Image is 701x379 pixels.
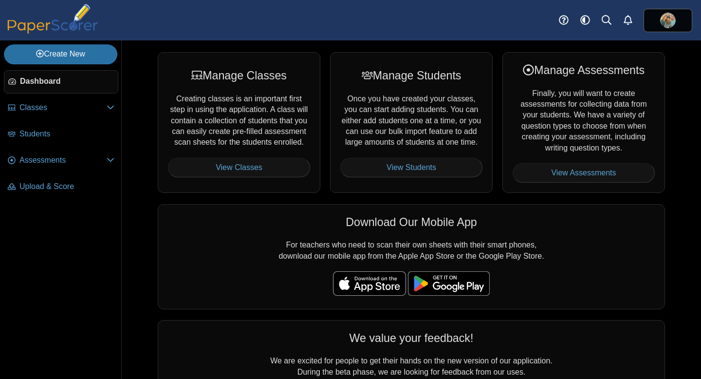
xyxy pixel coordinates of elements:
div: Creating classes is an important first step in using the application. A class will contain a coll... [158,52,320,193]
div: Manage Students [340,68,482,83]
a: Create New [4,44,117,64]
img: apple-store-badge.svg [333,271,406,296]
span: Students [19,129,114,139]
div: Download Our Mobile App [168,214,655,230]
div: We value your feedback! [168,330,655,346]
img: ps.7R70R2c4AQM5KRlH [660,13,676,28]
span: Assessments [19,155,107,166]
span: Classes [19,102,107,113]
span: Upload & Score [19,181,114,192]
a: Upload & Score [4,175,118,199]
a: Alerts [617,10,639,31]
a: View Students [340,158,482,177]
span: Dashboard [20,76,114,87]
img: PaperScorer [4,4,101,34]
div: Manage Classes [168,68,310,83]
div: Finally, you will want to create assessments for collecting data from your students. We have a va... [502,52,665,193]
a: Students [4,123,118,146]
div: Once you have created your classes, you can start adding students. You can either add students on... [330,52,493,193]
a: View Classes [168,158,310,177]
img: google-play-badge.png [408,271,490,296]
a: View Assessments [513,163,655,183]
div: Manage Assessments [513,62,655,78]
a: Classes [4,96,118,120]
a: PaperScorer [4,27,101,35]
a: Dashboard [4,70,118,94]
span: Timothy Kemp [660,13,676,28]
a: ps.7R70R2c4AQM5KRlH [644,9,692,32]
div: For teachers who need to scan their own sheets with their smart phones, download our mobile app f... [158,204,665,309]
a: Assessments [4,149,118,172]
